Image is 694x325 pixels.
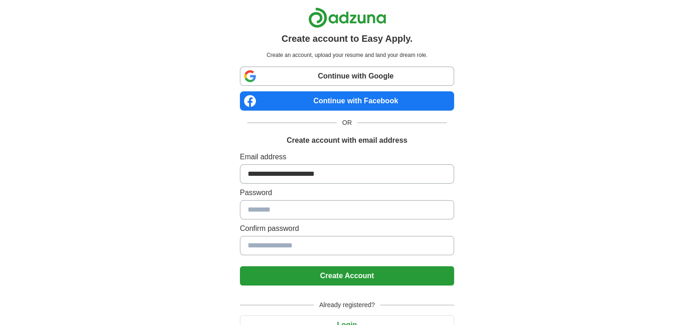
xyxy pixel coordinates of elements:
p: Create an account, upload your resume and land your dream role. [242,51,452,59]
label: Password [240,187,454,198]
span: Already registered? [314,300,380,310]
h1: Create account with email address [287,135,407,146]
label: Confirm password [240,223,454,234]
button: Create Account [240,266,454,286]
a: Continue with Google [240,67,454,86]
img: Adzuna logo [308,7,386,28]
h1: Create account to Easy Apply. [282,32,413,45]
a: Continue with Facebook [240,91,454,111]
label: Email address [240,151,454,162]
span: OR [337,118,357,128]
